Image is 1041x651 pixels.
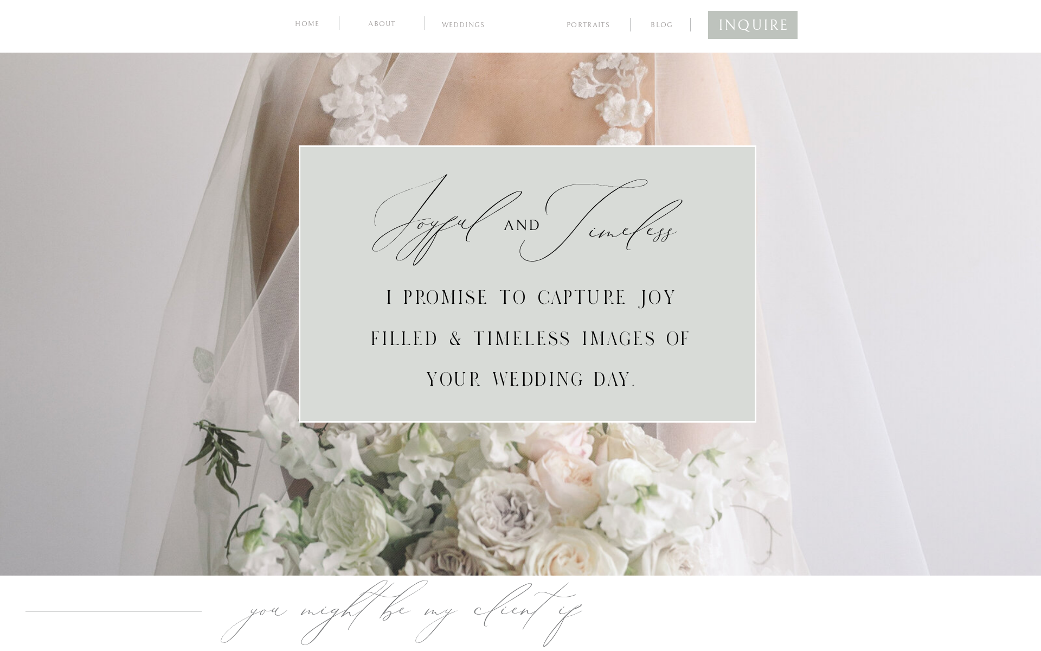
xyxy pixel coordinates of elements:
[354,277,710,382] h3: I promise to capture joy filled & timeless images of your wedding day.
[169,587,664,636] h2: you might be my client if
[357,195,502,248] h2: Joyful
[434,21,492,32] a: Weddings
[519,204,664,222] h3: Timeless
[356,18,408,28] a: about
[293,18,322,28] a: home
[497,213,548,239] h3: and
[562,21,614,31] a: Portraits
[641,19,683,29] a: blog
[718,12,787,34] a: inquire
